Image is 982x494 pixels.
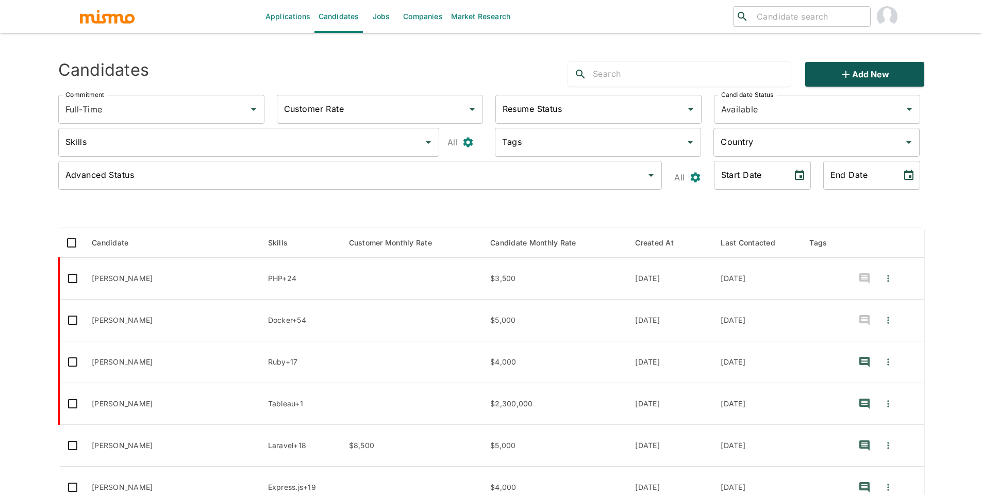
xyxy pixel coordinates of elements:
[84,383,260,425] td: [PERSON_NAME]
[898,165,919,186] button: Choose date
[714,161,785,190] input: MM/DD/YYYY
[246,102,261,117] button: Open
[58,60,149,80] h4: Candidates
[84,300,260,341] td: [PERSON_NAME]
[482,383,627,425] td: $2,300,000
[482,425,627,467] td: $5,000
[823,161,894,190] input: MM/DD/YYYY
[877,350,900,374] button: Quick Actions
[801,228,844,258] th: Tags
[490,237,590,249] span: Candidate Monthly Rate
[627,341,712,383] td: [DATE]
[644,168,658,183] button: Open
[684,102,698,117] button: Open
[712,258,801,300] td: [DATE]
[627,300,712,341] td: [DATE]
[902,135,916,150] button: Open
[805,62,924,87] button: Add new
[852,308,877,333] button: recent-notes
[568,62,593,87] button: search
[721,90,773,99] label: Candidate Status
[268,399,332,409] p: Tableau, SAP
[260,228,341,258] th: Skills
[674,170,685,185] p: All
[877,433,900,458] button: Quick Actions
[712,228,801,258] th: Last Contacted
[789,165,810,186] button: Choose date
[268,357,332,367] p: Ruby, Rust, Git, PostgreSQL, Redis, SCRUM, Agile, AWS, API, MySQL, TypeScript, Symfony, Ruby on R...
[593,66,791,83] input: Search
[877,308,900,333] button: Quick Actions
[341,425,482,467] td: $8,500
[877,266,900,291] button: Quick Actions
[852,350,877,374] button: recent-notes
[268,440,332,451] p: Laravel, MySQL, React, Docker, API, CSS, HTML, Vue.js, JavaScript, GitHub, RabbitMQ, CI/CD, Node....
[92,237,142,249] span: Candidate
[447,135,458,150] p: All
[268,482,332,492] p: Express.js, API, JavaScript, Node.js, TypeScript, Agile, SCRUM, PostgreSQL, Docker, DEPLOYMENT, L...
[482,300,627,341] td: $5,000
[79,9,136,24] img: logo
[852,266,877,291] button: recent-notes
[712,341,801,383] td: [DATE]
[877,6,897,27] img: Paola Pacheco
[712,425,801,467] td: [DATE]
[627,425,712,467] td: [DATE]
[84,425,260,467] td: [PERSON_NAME]
[268,315,332,325] p: Docker, Oracle, Symfony, SQL, AJAX, CSS, HTML, PHP, Jmeter, jQuery, JENKINS, JavaScript, LINUX, S...
[877,391,900,416] button: Quick Actions
[65,90,104,99] label: Commitment
[84,258,260,300] td: [PERSON_NAME]
[902,102,917,117] button: Open
[421,135,436,150] button: Open
[852,433,877,458] button: recent-notes
[627,383,712,425] td: [DATE]
[627,258,712,300] td: [DATE]
[268,273,332,284] p: PHP, Laravel, MySQL, API, Bootstrap, C#, Git, JavaScript, Node.js, ReactJS, Symfony, Vue.js, Micr...
[852,391,877,416] button: recent-notes
[753,9,866,24] input: Candidate search
[482,258,627,300] td: $3,500
[712,300,801,341] td: [DATE]
[84,341,260,383] td: [PERSON_NAME]
[683,135,697,150] button: Open
[635,237,687,249] span: Created At
[349,237,445,249] span: Customer Monthly Rate
[465,102,479,117] button: Open
[482,341,627,383] td: $4,000
[712,383,801,425] td: [DATE]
